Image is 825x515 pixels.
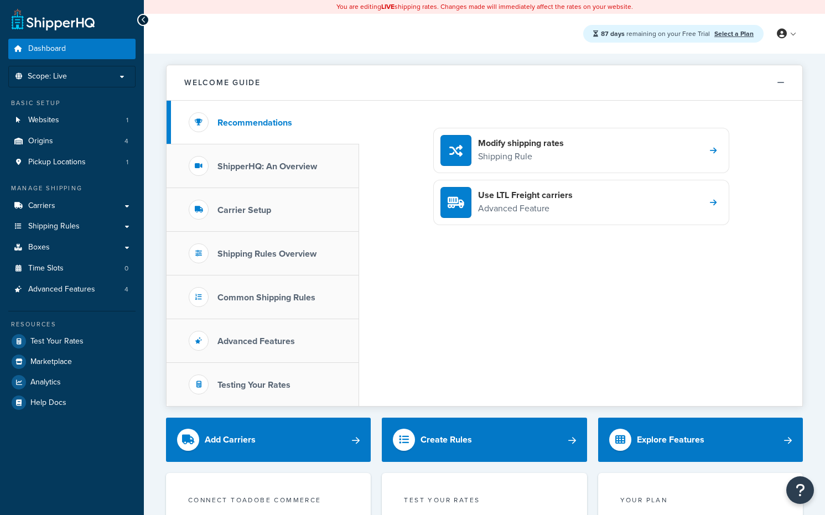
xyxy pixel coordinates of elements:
span: Help Docs [30,398,66,408]
div: Connect to Adobe Commerce [188,495,349,508]
span: Carriers [28,201,55,211]
span: Websites [28,116,59,125]
a: Test Your Rates [8,331,136,351]
p: Advanced Feature [478,201,573,216]
p: Shipping Rule [478,149,564,164]
div: Add Carriers [205,432,256,448]
li: Pickup Locations [8,152,136,173]
div: Your Plan [620,495,781,508]
h4: Use LTL Freight carriers [478,189,573,201]
span: 4 [124,285,128,294]
div: Test your rates [404,495,564,508]
span: 1 [126,158,128,167]
li: Websites [8,110,136,131]
span: Test Your Rates [30,337,84,346]
a: Select a Plan [714,29,754,39]
a: Boxes [8,237,136,258]
li: Time Slots [8,258,136,279]
h3: Recommendations [217,118,292,128]
a: Add Carriers [166,418,371,462]
span: 4 [124,137,128,146]
h3: Advanced Features [217,336,295,346]
h3: Testing Your Rates [217,380,290,390]
span: remaining on your Free Trial [601,29,712,39]
h2: Welcome Guide [184,79,261,87]
span: 1 [126,116,128,125]
a: Analytics [8,372,136,392]
h3: Shipping Rules Overview [217,249,316,259]
div: Manage Shipping [8,184,136,193]
span: Marketplace [30,357,72,367]
a: Advanced Features4 [8,279,136,300]
span: Scope: Live [28,72,67,81]
span: Boxes [28,243,50,252]
h3: Common Shipping Rules [217,293,315,303]
a: Websites1 [8,110,136,131]
span: Pickup Locations [28,158,86,167]
h3: Carrier Setup [217,205,271,215]
li: Origins [8,131,136,152]
b: LIVE [381,2,395,12]
h3: ShipperHQ: An Overview [217,162,317,171]
span: Time Slots [28,264,64,273]
a: Pickup Locations1 [8,152,136,173]
a: Shipping Rules [8,216,136,237]
div: Explore Features [637,432,704,448]
a: Carriers [8,196,136,216]
span: Shipping Rules [28,222,80,231]
button: Welcome Guide [167,65,802,101]
strong: 87 days [601,29,625,39]
h4: Modify shipping rates [478,137,564,149]
span: 0 [124,264,128,273]
span: Advanced Features [28,285,95,294]
div: Basic Setup [8,98,136,108]
a: Marketplace [8,352,136,372]
li: Advanced Features [8,279,136,300]
a: Origins4 [8,131,136,152]
a: Explore Features [598,418,803,462]
a: Dashboard [8,39,136,59]
div: Resources [8,320,136,329]
span: Analytics [30,378,61,387]
a: Time Slots0 [8,258,136,279]
div: Create Rules [421,432,472,448]
a: Create Rules [382,418,587,462]
button: Open Resource Center [786,476,814,504]
a: Help Docs [8,393,136,413]
span: Origins [28,137,53,146]
span: Dashboard [28,44,66,54]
